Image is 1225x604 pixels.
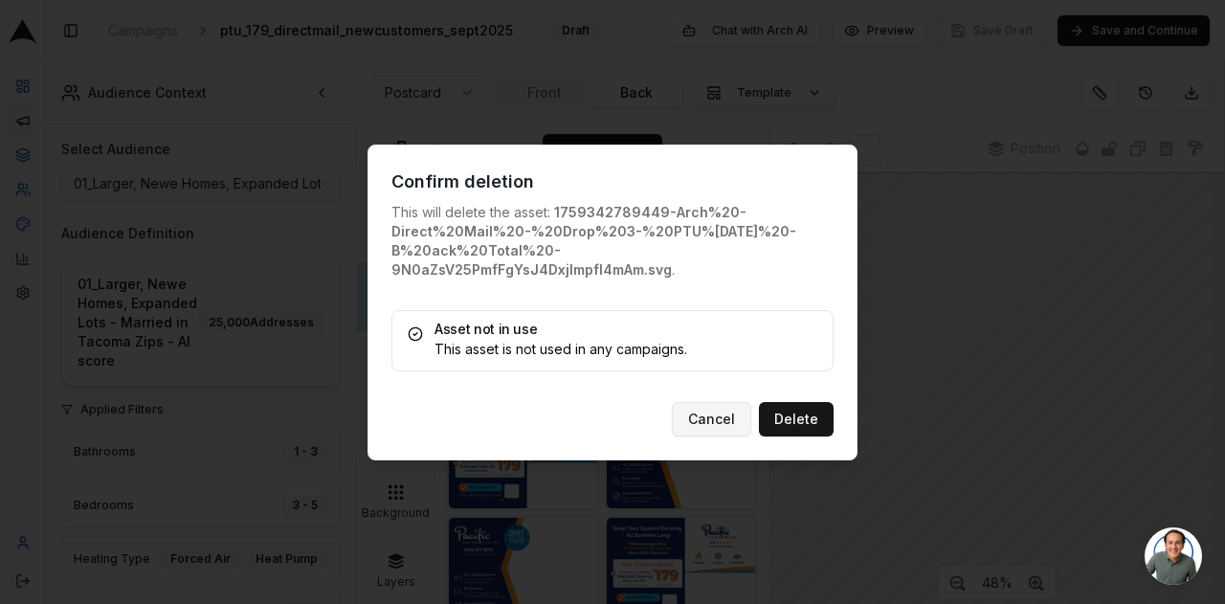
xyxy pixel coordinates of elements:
[408,323,817,336] h5: Asset not in use
[408,340,817,359] div: This asset is not used in any campaigns.
[391,203,834,280] p: This will delete the asset: .
[759,402,834,436] button: Delete
[391,168,834,195] h2: Confirm deletion
[391,204,796,278] strong: 1759342789449-Arch%20-Direct%20Mail%20-%20Drop%203-%20PTU%[DATE]%20-B%20ack%20Total%20-9N0aZsV25P...
[672,402,751,436] button: Cancel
